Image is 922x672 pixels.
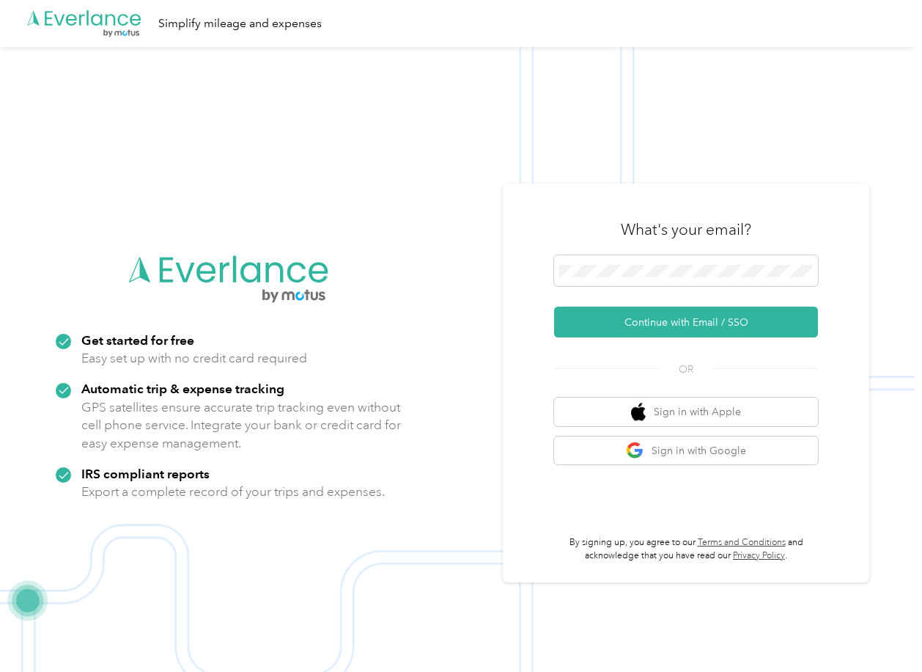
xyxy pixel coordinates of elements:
button: google logoSign in with Google [554,437,818,465]
h3: What's your email? [621,219,751,240]
button: Continue with Email / SSO [554,307,818,337]
strong: Automatic trip & expense tracking [81,381,284,396]
button: apple logoSign in with Apple [554,398,818,426]
strong: Get started for free [81,332,194,348]
p: GPS satellites ensure accurate trip tracking even without cell phone service. Integrate your bank... [81,398,402,453]
img: google logo [626,442,644,460]
img: apple logo [631,403,646,421]
p: Easy set up with no credit card required [81,349,307,368]
p: By signing up, you agree to our and acknowledge that you have read our . [554,536,818,562]
div: Simplify mileage and expenses [158,15,322,33]
span: OR [660,362,712,377]
a: Privacy Policy [733,550,785,561]
p: Export a complete record of your trips and expenses. [81,483,385,501]
iframe: Everlance-gr Chat Button Frame [840,590,922,672]
a: Terms and Conditions [698,537,786,548]
strong: IRS compliant reports [81,466,210,481]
